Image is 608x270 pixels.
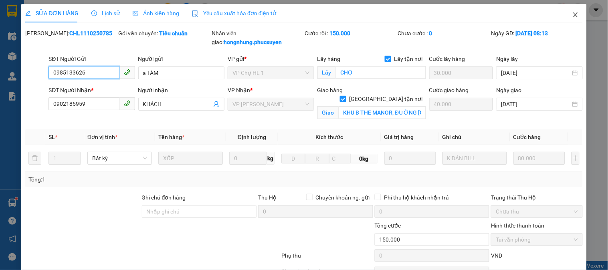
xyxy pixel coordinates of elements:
input: Ghi Chú [442,152,507,165]
input: Cước lấy hàng [429,66,493,79]
span: 0kg [351,154,377,163]
strong: 024 3236 3236 - [4,30,81,44]
span: Lấy [317,66,336,79]
div: [PERSON_NAME]: [25,29,117,38]
input: Cước giao hàng [429,98,493,111]
div: Chưa cước : [398,29,489,38]
span: phone [124,69,130,75]
div: VP gửi [228,54,314,63]
label: Cước lấy hàng [429,56,465,62]
div: Phụ thu [281,251,374,265]
span: Định lượng [238,134,266,140]
strong: 0888 827 827 - 0848 827 827 [17,38,81,52]
span: Chưa thu [496,206,578,218]
input: 0 [513,152,565,165]
div: Trạng thái Thu Hộ [491,193,582,202]
input: 0 [384,152,436,165]
span: Tại văn phòng [496,234,578,246]
span: user-add [213,101,220,107]
button: Close [564,4,587,26]
b: 0 [429,30,432,36]
span: SL [48,134,55,140]
span: Lịch sử [91,10,120,16]
strong: Công ty TNHH Phúc Xuyên [9,4,76,21]
input: C [329,154,351,163]
span: Ảnh kiện hàng [133,10,179,16]
span: Yêu cầu xuất hóa đơn điện tử [192,10,277,16]
span: clock-circle [91,10,97,16]
span: picture [133,10,138,16]
input: Ngày lấy [501,69,570,77]
span: Thu Hộ [258,194,277,201]
input: VD: Bàn, Ghế [158,152,223,165]
span: Giao hàng [317,87,343,93]
input: D [281,154,305,163]
span: SỬA ĐƠN HÀNG [25,10,79,16]
div: Gói vận chuyển: [119,29,210,38]
span: Lấy hàng [317,56,341,62]
img: icon [192,10,198,17]
span: Tên hàng [158,134,184,140]
span: Giao [317,106,339,119]
b: Tiêu chuẩn [160,30,188,36]
input: Lấy tận nơi [336,66,426,79]
input: Ngày giao [501,100,570,109]
input: Ghi chú đơn hàng [142,205,257,218]
b: CHL1110250785 [69,30,112,36]
input: Giao tận nơi [339,106,426,119]
b: hongnhung.phucxuyen [224,39,282,45]
span: Cước hàng [513,134,541,140]
div: Nhân viên giao: [212,29,303,46]
div: Người nhận [138,86,224,95]
span: VP Dương Đình Nghệ [232,98,309,110]
label: Ngày lấy [496,56,518,62]
b: 150.000 [329,30,350,36]
span: VP Nhận [228,87,250,93]
b: [DATE] 08:13 [515,30,548,36]
span: VP Chợ HL 1 [232,67,309,79]
input: R [305,154,329,163]
div: SĐT Người Nhận [48,86,135,95]
button: plus [572,152,580,165]
button: delete [28,152,41,165]
span: Kích thước [315,134,343,140]
span: Lấy tận nơi [391,54,426,63]
label: Ngày giao [496,87,521,93]
span: Đơn vị tính [87,134,117,140]
span: VND [491,252,502,259]
th: Ghi chú [439,129,510,145]
div: Tổng: 1 [28,175,235,184]
label: Hình thức thanh toán [491,222,544,229]
div: Cước rồi : [305,29,396,38]
span: close [572,12,579,18]
span: Chuyển khoản ng. gửi [313,193,373,202]
div: Ngày GD: [491,29,582,38]
div: Người gửi [138,54,224,63]
span: Phí thu hộ khách nhận trả [381,193,452,202]
span: [GEOGRAPHIC_DATA] tận nơi [346,95,426,103]
span: phone [124,100,130,107]
div: SĐT Người Gửi [48,54,135,63]
span: Bất kỳ [92,152,147,164]
span: Gửi hàng [GEOGRAPHIC_DATA]: Hotline: [4,23,81,52]
span: Tổng cước [375,222,401,229]
span: kg [267,152,275,165]
label: Cước giao hàng [429,87,469,93]
label: Ghi chú đơn hàng [142,194,186,201]
span: Gửi hàng Hạ Long: Hotline: [8,54,77,75]
span: edit [25,10,31,16]
span: Giá trị hàng [384,134,414,140]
